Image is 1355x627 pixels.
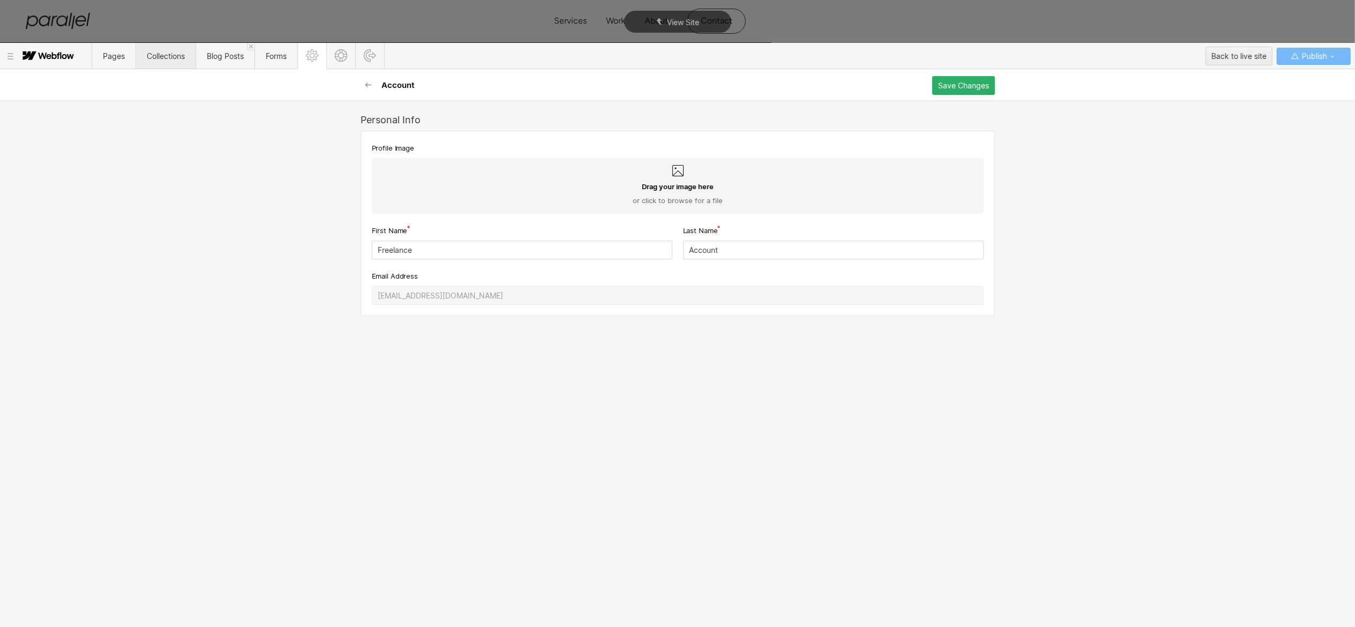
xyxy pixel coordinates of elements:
span: Blog Posts [207,51,244,61]
button: Save Changes [932,76,995,95]
span: Save Changes [938,81,989,90]
span: Drag your image here [642,182,714,191]
div: Back to live site [1211,48,1267,64]
span: View Site [667,18,699,27]
span: Last Name [683,226,718,235]
span: First Name [372,226,408,235]
div: Personal Info [361,114,995,125]
span: or click to browse for a file [633,196,723,205]
span: Collections [147,51,185,61]
span: Pages [103,51,125,61]
a: Close 'Blog Posts' tab [247,43,254,50]
span: Profile Image [372,143,415,153]
h2: Account [381,83,932,88]
button: Back to live site [1206,47,1272,65]
button: Publish [1277,48,1351,65]
span: Email Address [372,271,418,281]
span: Forms [266,51,287,61]
span: Publish [1300,48,1327,64]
